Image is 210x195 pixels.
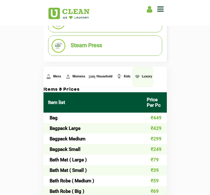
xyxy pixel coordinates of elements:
td: Bath Robe ( Medium ) [43,176,142,186]
td: ₹79 [142,155,167,165]
td: ₹249 [142,144,167,155]
li: Steam Press [51,39,159,53]
td: Bagpack Large [43,123,142,134]
td: ₹429 [142,123,167,134]
img: Household [88,73,96,81]
th: Item list [43,92,142,113]
img: Steam Press [51,39,65,53]
td: Bath Mat ( Small ) [43,165,142,176]
h3: Items & Prices [43,87,167,93]
td: Bag [43,113,142,123]
td: Bath Mat ( Large ) [43,155,142,165]
img: Kids [115,73,123,81]
span: Luxury [142,75,152,78]
td: ₹299 [142,134,167,144]
td: Bagpack Small [43,144,142,155]
td: ₹59 [142,176,167,186]
th: Price Per Pc [142,92,167,113]
img: UClean Laundry and Dry Cleaning [48,8,89,19]
img: Womens [64,73,72,81]
span: Mens [53,75,61,78]
td: ₹449 [142,113,167,123]
span: Household [97,75,113,78]
td: ₹39 [142,165,167,176]
span: Kids [124,75,130,78]
span: Womens [72,75,85,78]
img: Luxury [134,73,141,81]
td: Bagpack Medium [43,134,142,144]
img: Mens [45,73,52,81]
